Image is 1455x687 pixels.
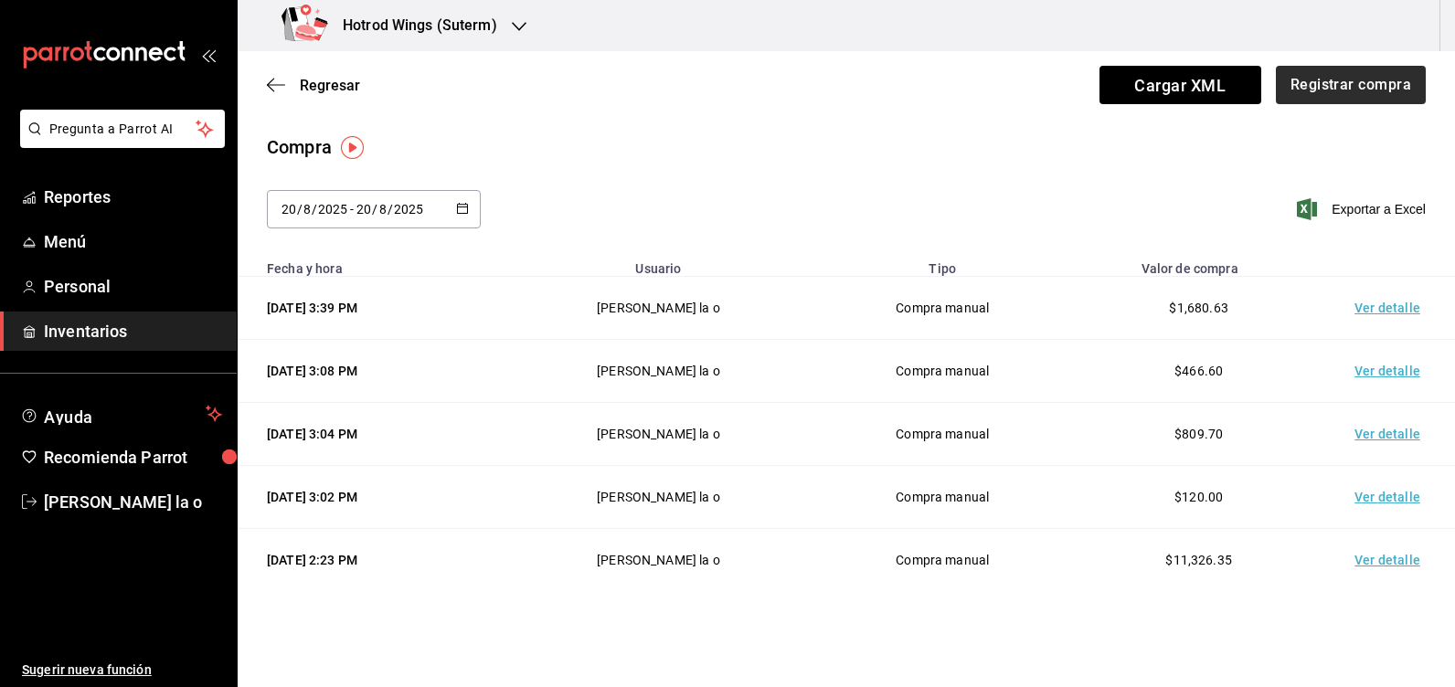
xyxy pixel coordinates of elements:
[44,274,222,299] span: Personal
[1169,301,1227,315] span: $1,680.63
[312,202,317,217] span: /
[1301,198,1426,220] button: Exportar a Excel
[1327,277,1455,340] td: Ver detalle
[503,466,814,529] td: [PERSON_NAME] la o
[378,202,388,217] input: Month
[814,403,1070,466] td: Compra manual
[317,202,348,217] input: Year
[503,529,814,592] td: [PERSON_NAME] la o
[1165,553,1232,567] span: $11,326.35
[814,250,1070,277] th: Tipo
[1174,427,1223,441] span: $809.70
[44,403,198,425] span: Ayuda
[267,488,481,506] div: [DATE] 3:02 PM
[44,319,222,343] span: Inventarios
[503,403,814,466] td: [PERSON_NAME] la o
[814,529,1070,592] td: Compra manual
[1276,66,1426,104] button: Registrar compra
[1327,403,1455,466] td: Ver detalle
[814,340,1070,403] td: Compra manual
[1327,529,1455,592] td: Ver detalle
[22,661,222,680] span: Sugerir nueva función
[372,202,377,217] span: /
[503,250,814,277] th: Usuario
[44,490,222,514] span: [PERSON_NAME] la o
[303,202,312,217] input: Month
[267,77,360,94] button: Regresar
[1099,66,1261,104] span: Cargar XML
[267,299,481,317] div: [DATE] 3:39 PM
[297,202,303,217] span: /
[13,132,225,152] a: Pregunta a Parrot AI
[328,15,497,37] h3: Hotrod Wings (Suterm)
[44,185,222,209] span: Reportes
[1070,250,1327,277] th: Valor de compra
[503,340,814,403] td: [PERSON_NAME] la o
[267,551,481,569] div: [DATE] 2:23 PM
[814,466,1070,529] td: Compra manual
[44,445,222,470] span: Recomienda Parrot
[281,202,297,217] input: Day
[1174,364,1223,378] span: $466.60
[503,277,814,340] td: [PERSON_NAME] la o
[44,229,222,254] span: Menú
[388,202,393,217] span: /
[238,250,503,277] th: Fecha y hora
[201,48,216,62] button: open_drawer_menu
[1174,490,1223,504] span: $120.00
[267,133,332,161] div: Compra
[300,77,360,94] span: Regresar
[20,110,225,148] button: Pregunta a Parrot AI
[267,425,481,443] div: [DATE] 3:04 PM
[356,202,372,217] input: Day
[341,136,364,159] img: Tooltip marker
[1327,466,1455,529] td: Ver detalle
[267,362,481,380] div: [DATE] 3:08 PM
[350,202,354,217] span: -
[49,120,196,139] span: Pregunta a Parrot AI
[393,202,424,217] input: Year
[1327,340,1455,403] td: Ver detalle
[814,277,1070,340] td: Compra manual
